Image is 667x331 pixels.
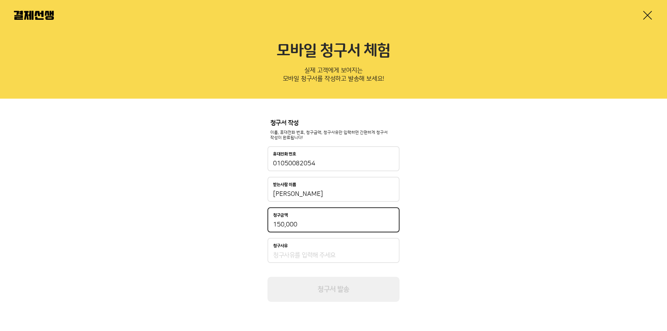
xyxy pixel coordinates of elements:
p: 청구금액 [273,213,288,218]
button: 청구서 발송 [267,277,400,302]
p: 받는사람 이름 [273,182,296,187]
p: 청구사유 [273,243,288,248]
p: 이름, 휴대전화 번호, 청구금액, 청구사유만 입력하면 간편하게 청구서 작성이 완료됩니다! [270,130,397,141]
p: 실제 고객에게 보여지는 모바일 청구서를 작성하고 발송해 보세요! [14,65,653,88]
input: 휴대전화 번호 [273,159,394,168]
h2: 모바일 청구서 체험 [14,42,653,60]
input: 받는사람 이름 [273,190,394,198]
p: 청구서 작성 [270,119,397,127]
input: 청구금액 [273,221,394,229]
input: 청구사유 [273,251,394,259]
img: 결제선생 [14,11,54,20]
p: 휴대전화 번호 [273,152,296,157]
